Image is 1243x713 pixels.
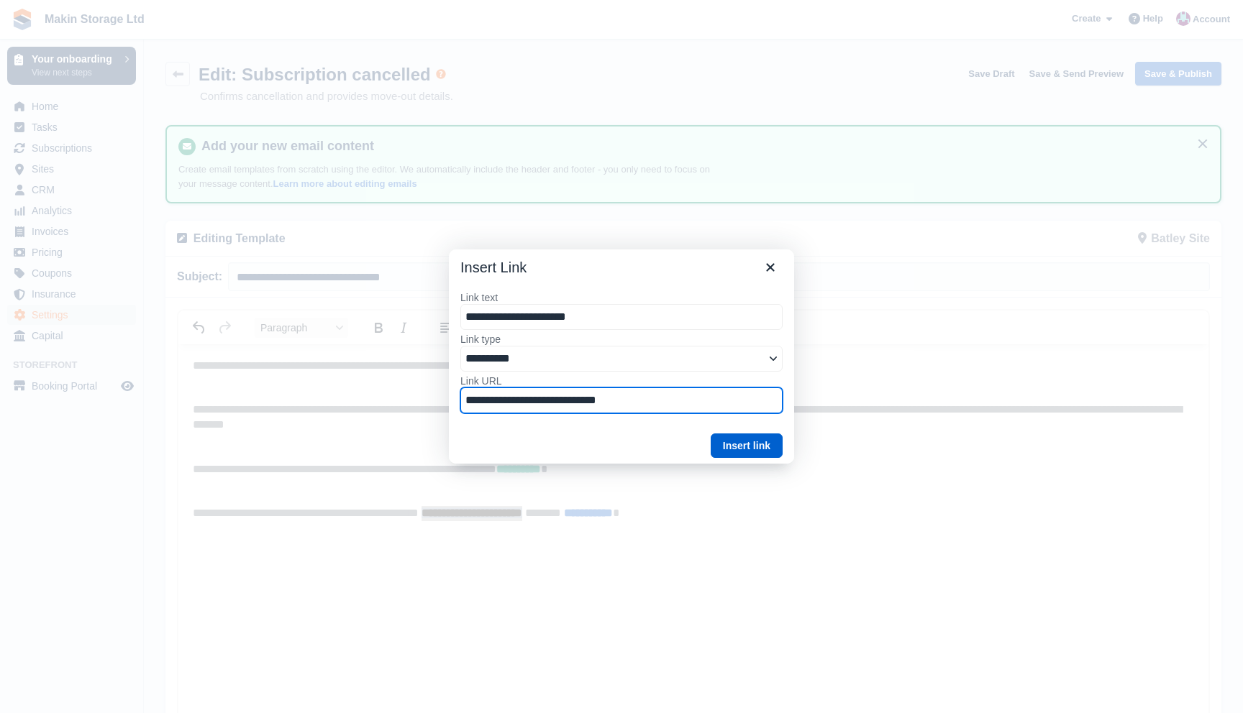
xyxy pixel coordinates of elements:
label: Link text [460,291,783,304]
label: Link type [460,333,783,346]
label: Link URL [460,374,783,387]
div: Insert Link [449,249,794,464]
h1: Insert Link [460,258,527,277]
button: Insert link [711,433,783,458]
button: Close [758,255,783,280]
